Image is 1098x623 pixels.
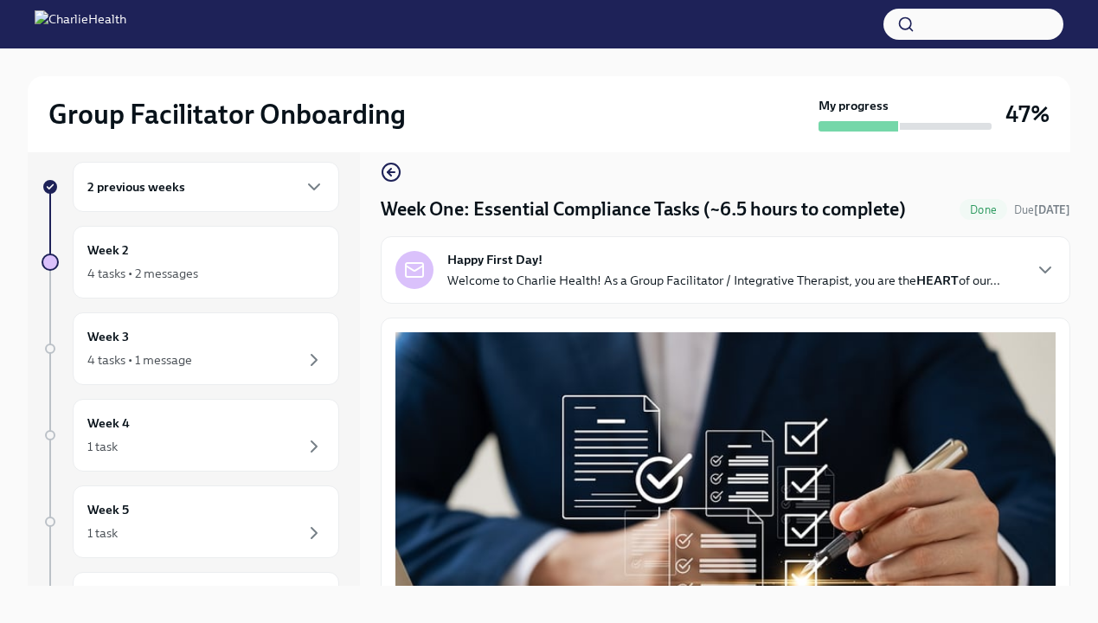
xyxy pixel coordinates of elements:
strong: HEART [916,273,959,288]
a: Week 24 tasks • 2 messages [42,226,339,299]
h6: Week 4 [87,414,130,433]
div: 1 task [87,438,118,455]
strong: My progress [819,97,889,114]
h4: Week One: Essential Compliance Tasks (~6.5 hours to complete) [381,196,906,222]
h6: 2 previous weeks [87,177,185,196]
h2: Group Facilitator Onboarding [48,97,406,132]
div: 1 task [87,524,118,542]
h3: 47% [1005,99,1050,130]
span: Due [1014,203,1070,216]
div: 4 tasks • 2 messages [87,265,198,282]
h6: Week 2 [87,241,129,260]
span: Done [960,203,1007,216]
h6: Week 5 [87,500,129,519]
strong: Happy First Day! [447,251,543,268]
div: 4 tasks • 1 message [87,351,192,369]
strong: [DATE] [1034,203,1070,216]
a: Week 41 task [42,399,339,472]
p: Welcome to Charlie Health! As a Group Facilitator / Integrative Therapist, you are the of our... [447,272,1000,289]
a: Week 34 tasks • 1 message [42,312,339,385]
h6: Week 3 [87,327,129,346]
a: Week 51 task [42,485,339,558]
span: August 18th, 2025 10:00 [1014,202,1070,218]
div: 2 previous weeks [73,162,339,212]
img: CharlieHealth [35,10,126,38]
